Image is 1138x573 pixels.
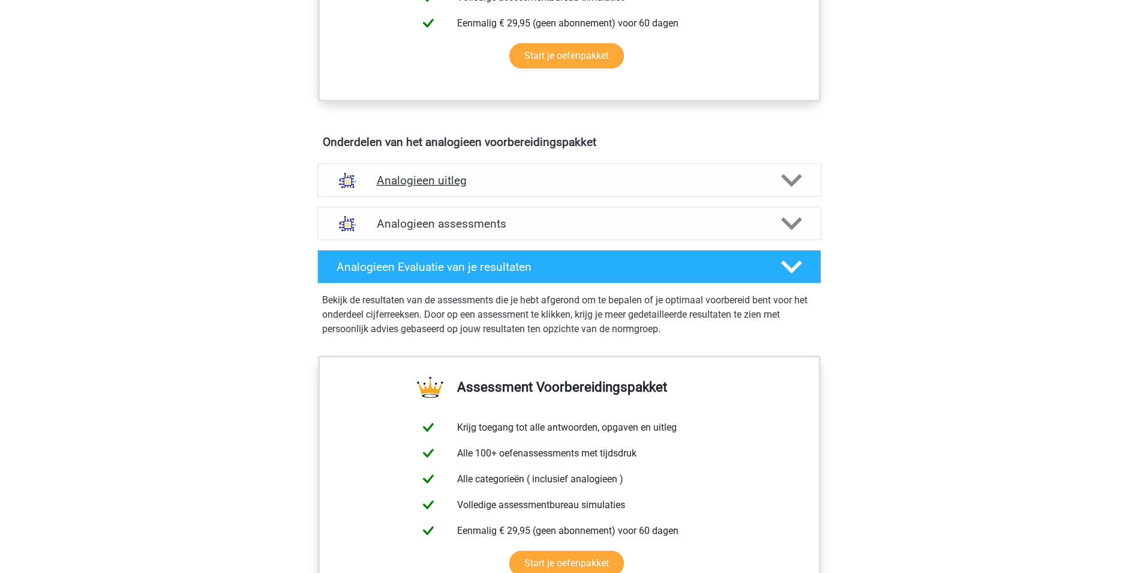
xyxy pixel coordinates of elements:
[377,217,762,231] h4: Analogieen assessments
[337,260,762,274] h4: Analogieen Evaluatie van je resultaten
[323,135,816,149] h4: Onderdelen van het analogieen voorbereidingspakket
[313,207,826,240] a: assessments Analogieen assessments
[509,43,624,68] a: Start je oefenpakket
[332,208,363,239] img: analogieen assessments
[332,165,363,196] img: analogieen uitleg
[313,250,826,283] a: Analogieen Evaluatie van je resultaten
[322,293,816,336] p: Bekijk de resultaten van de assessments die je hebt afgerond om te bepalen of je optimaal voorber...
[377,174,762,187] h4: Analogieen uitleg
[313,163,826,197] a: uitleg Analogieen uitleg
